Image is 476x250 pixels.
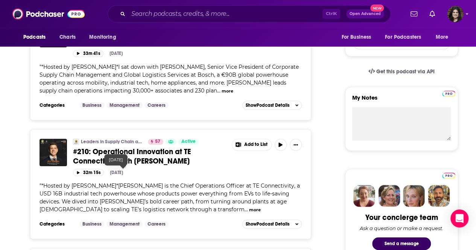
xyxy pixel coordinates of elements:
[106,102,143,108] a: Management
[148,139,163,145] a: 57
[249,207,261,213] button: more
[352,94,451,107] label: My Notes
[353,185,375,207] img: Sydney Profile
[144,221,169,227] a: Careers
[346,9,384,18] button: Open AdvancedNew
[370,5,384,12] span: New
[55,30,80,44] a: Charts
[360,225,443,231] div: Ask a question or make a request.
[336,30,380,44] button: open menu
[385,32,421,42] span: For Podcasters
[442,171,455,179] a: Pro website
[40,221,73,227] h3: Categories
[378,185,400,207] img: Barbara Profile
[447,6,464,22] span: Logged in as amandavpr
[40,64,299,94] span: *Hosted by [PERSON_NAME]*I sat down with [PERSON_NAME], Senior Vice President of Corporate Supply...
[109,51,123,56] div: [DATE]
[430,30,458,44] button: open menu
[104,154,128,165] div: [DATE]
[341,32,371,42] span: For Business
[40,182,300,213] span: "
[108,5,391,23] div: Search podcasts, credits, & more...
[73,50,103,57] button: 33m 41s
[144,102,169,108] a: Careers
[450,209,468,227] div: Open Intercom Messenger
[40,139,67,166] img: #210: Operational Innovation at TE Connectivity with Jim Tobojka
[128,8,322,20] input: Search podcasts, credits, & more...
[59,32,76,42] span: Charts
[40,102,73,108] h3: Categories
[40,182,300,213] span: *Hosted by [PERSON_NAME]*[PERSON_NAME] is the Chief Operations Officer at TE Connectivity, a USD ...
[73,169,104,176] button: 32m 15s
[242,220,302,229] button: ShowPodcast Details
[365,213,438,222] div: Your concierge team
[322,9,340,19] span: Ctrl K
[447,6,464,22] button: Show profile menu
[442,173,455,179] img: Podchaser Pro
[106,221,143,227] a: Management
[178,139,198,145] a: Active
[79,221,105,227] a: Business
[81,139,143,145] a: Leaders in Supply Chain and Logistics Podcast
[244,142,268,147] span: Add to List
[246,103,289,108] span: Show Podcast Details
[245,206,248,213] span: ...
[222,88,233,94] button: more
[73,139,79,145] img: Leaders in Supply Chain and Logistics Podcast
[73,147,191,166] span: #210: Operational Innovation at TE Connectivity with [PERSON_NAME]
[18,30,55,44] button: open menu
[110,170,123,175] div: [DATE]
[376,68,435,75] span: Get this podcast via API
[23,32,46,42] span: Podcasts
[442,89,455,97] a: Pro website
[372,237,431,250] button: Send a message
[362,62,441,81] a: Get this podcast via API
[242,101,302,110] button: ShowPodcast Details
[217,87,221,94] span: ...
[12,7,85,21] img: Podchaser - Follow, Share and Rate Podcasts
[436,32,449,42] span: More
[408,8,420,20] a: Show notifications dropdown
[84,30,126,44] button: open menu
[442,91,455,97] img: Podchaser Pro
[232,139,271,150] button: Show More Button
[447,6,464,22] img: User Profile
[181,138,195,145] span: Active
[73,147,227,166] a: #210: Operational Innovation at TE Connectivity with [PERSON_NAME]
[79,102,105,108] a: Business
[89,32,116,42] span: Monitoring
[428,185,450,207] img: Jon Profile
[290,139,302,151] button: Show More Button
[40,64,299,94] span: "
[380,30,432,44] button: open menu
[350,12,381,16] span: Open Advanced
[426,8,438,20] a: Show notifications dropdown
[403,185,425,207] img: Jules Profile
[155,138,160,145] span: 57
[246,221,289,227] span: Show Podcast Details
